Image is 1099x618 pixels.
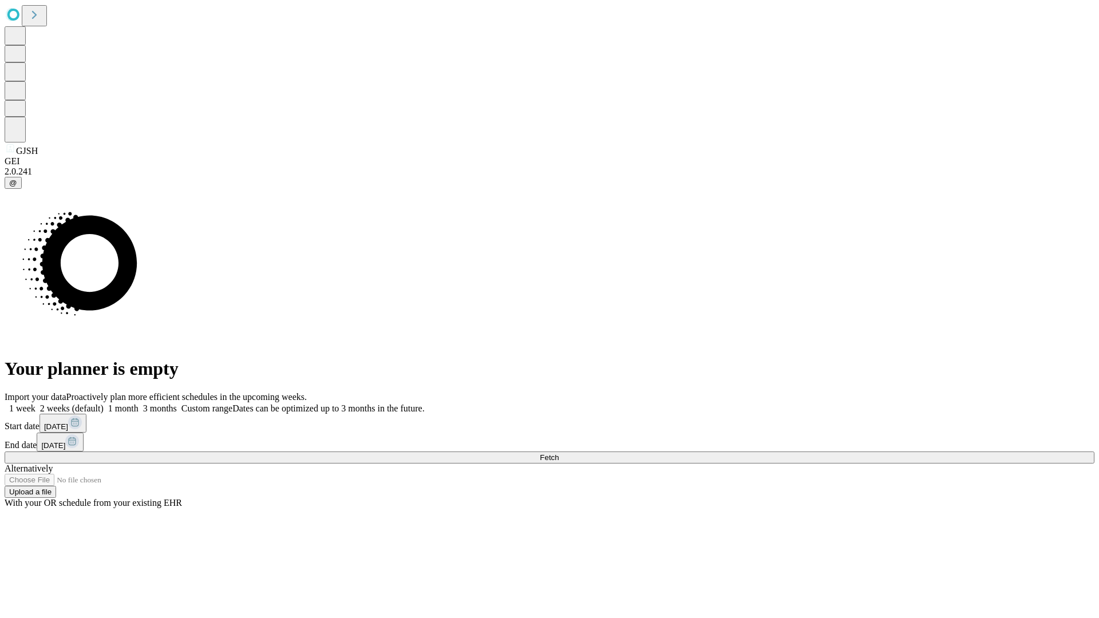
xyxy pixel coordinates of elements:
span: [DATE] [41,441,65,450]
button: Upload a file [5,486,56,498]
div: 2.0.241 [5,167,1094,177]
span: Dates can be optimized up to 3 months in the future. [232,403,424,413]
span: 1 month [108,403,139,413]
span: 1 week [9,403,35,413]
span: GJSH [16,146,38,156]
div: End date [5,433,1094,451]
span: Custom range [181,403,232,413]
span: [DATE] [44,422,68,431]
div: Start date [5,414,1094,433]
span: Fetch [540,453,559,462]
div: GEI [5,156,1094,167]
span: Import your data [5,392,66,402]
span: Alternatively [5,463,53,473]
button: [DATE] [39,414,86,433]
button: @ [5,177,22,189]
button: [DATE] [37,433,84,451]
h1: Your planner is empty [5,358,1094,379]
span: 3 months [143,403,177,413]
span: With your OR schedule from your existing EHR [5,498,182,508]
span: 2 weeks (default) [40,403,104,413]
button: Fetch [5,451,1094,463]
span: @ [9,179,17,187]
span: Proactively plan more efficient schedules in the upcoming weeks. [66,392,307,402]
